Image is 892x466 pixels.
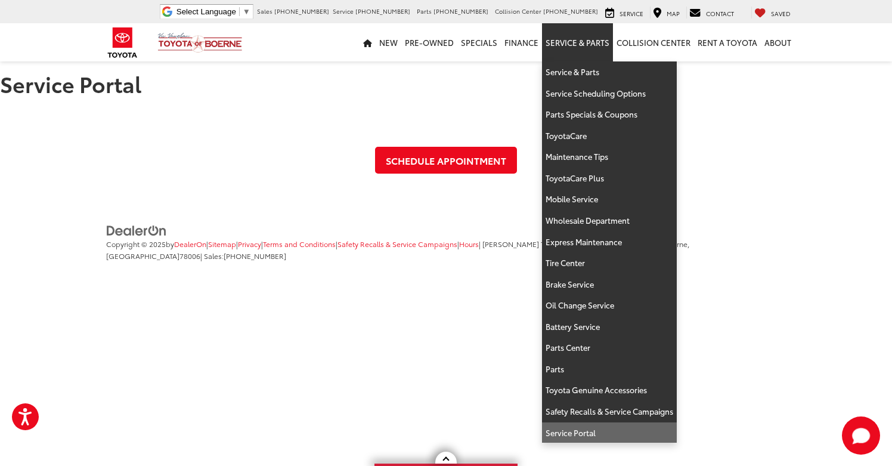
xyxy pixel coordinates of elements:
[208,239,236,249] a: Sitemap
[542,422,677,443] a: Service Portal
[157,32,243,53] img: Vic Vaughan Toyota of Boerne
[542,379,677,401] a: Toyota Genuine Accessories: Opens in a new tab
[166,239,206,249] span: by
[106,251,179,261] span: [GEOGRAPHIC_DATA]
[206,239,236,249] span: |
[263,239,336,249] a: Terms and Conditions
[360,23,376,61] a: Home
[542,232,677,253] a: Express Maintenance
[667,9,680,18] span: Map
[479,239,596,249] span: | [PERSON_NAME] Toyota of Boerne
[706,9,734,18] span: Contact
[417,7,432,16] span: Parts
[333,7,354,16] span: Service
[106,239,166,249] span: Copyright © 2025
[106,224,167,237] img: DealerOn
[650,7,683,18] a: Map
[457,239,479,249] span: |
[542,337,677,359] a: Parts Center: Opens in a new tab
[542,401,677,422] a: Safety Recalls & Service Campaigns: Opens in a new tab
[336,239,457,249] span: |
[613,23,694,61] a: Collision Center
[771,9,791,18] span: Saved
[239,7,240,16] span: ​
[761,23,795,61] a: About
[542,252,677,274] a: Tire Center: Opens in a new tab
[542,274,677,295] a: Brake Service
[261,239,336,249] span: |
[542,295,677,316] a: Oil Change Service
[457,23,501,61] a: Specials
[243,7,250,16] span: ▼
[174,239,206,249] a: DealerOn Home Page
[542,61,677,83] a: Service & Parts: Opens in a new tab
[542,189,677,210] a: Mobile Service
[376,23,401,61] a: New
[542,316,677,338] a: Battery Service
[375,147,517,174] a: Schedule Appointment
[401,23,457,61] a: Pre-Owned
[176,7,236,16] span: Select Language
[542,359,677,380] a: Parts
[542,168,677,189] a: ToyotaCare Plus
[274,7,329,16] span: [PHONE_NUMBER]
[236,239,261,249] span: |
[433,7,488,16] span: [PHONE_NUMBER]
[238,239,261,249] a: Privacy
[501,23,542,61] a: Finance
[542,104,677,125] a: Parts Specials & Coupons
[751,7,794,18] a: My Saved Vehicles
[257,7,272,16] span: Sales
[176,7,250,16] a: Select Language​
[664,239,689,249] span: Boerne,
[542,23,613,61] a: Service & Parts: Opens in a new tab
[542,125,677,147] a: ToyotaCare
[355,7,410,16] span: [PHONE_NUMBER]
[337,239,457,249] a: Safety Recalls & Service Campaigns, Opens in a new tab
[106,224,167,236] a: DealerOn
[200,251,286,261] span: | Sales:
[224,251,286,261] span: [PHONE_NUMBER]
[543,7,598,16] span: [PHONE_NUMBER]
[495,7,541,16] span: Collision Center
[542,210,677,232] a: Wholesale Department
[842,416,880,455] button: Toggle Chat Window
[842,416,880,455] svg: Start Chat
[459,239,479,249] a: Hours
[179,251,200,261] span: 78006
[542,146,677,168] a: Maintenance Tips
[694,23,761,61] a: Rent a Toyota
[620,9,643,18] span: Service
[542,83,677,104] a: Service Scheduling Options
[686,7,737,18] a: Contact
[100,23,145,62] img: Toyota
[602,7,646,18] a: Service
